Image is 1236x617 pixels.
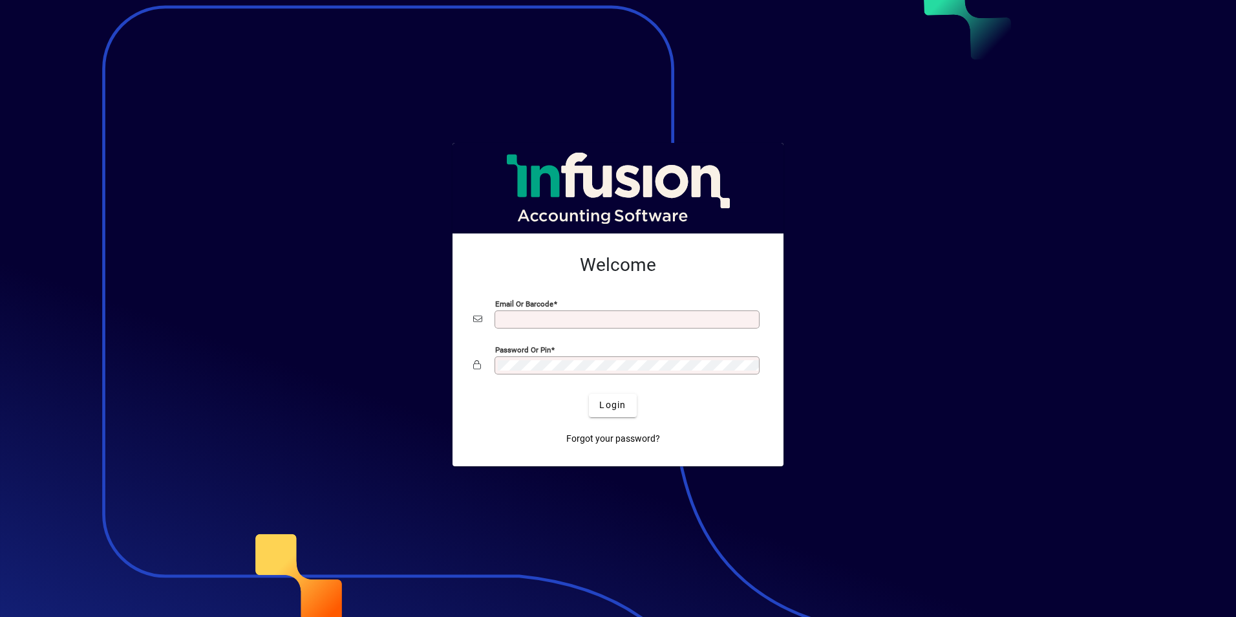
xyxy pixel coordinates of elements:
mat-label: Email or Barcode [495,299,553,308]
a: Forgot your password? [561,428,665,451]
mat-label: Password or Pin [495,345,551,354]
span: Forgot your password? [566,432,660,446]
button: Login [589,394,636,417]
h2: Welcome [473,254,763,276]
span: Login [599,398,626,412]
